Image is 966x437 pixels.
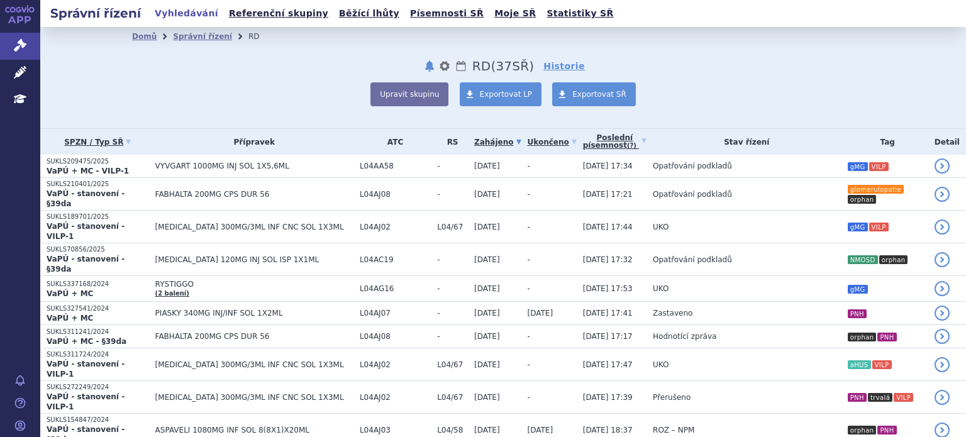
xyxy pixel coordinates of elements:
button: nastavení [438,58,451,74]
span: L04/67 [437,360,468,369]
span: PIASKY 340MG INJ/INF SOL 1X2ML [155,309,353,318]
p: SUKLS311724/2024 [47,350,149,359]
span: [MEDICAL_DATA] 300MG/3ML INF CNC SOL 1X3ML [155,360,353,369]
span: Opatřování podkladů [653,255,732,264]
span: - [528,332,530,341]
strong: VaPÚ - stanovení - VILP-1 [47,222,125,241]
span: [MEDICAL_DATA] 300MG/3ML INF CNC SOL 1X3ML [155,223,353,231]
span: RYSTIGGO [155,280,353,289]
a: Historie [543,60,585,72]
th: ATC [353,129,431,155]
span: ROZ – NPM [653,426,694,434]
h2: Správní řízení [40,4,151,22]
a: Běžící lhůty [335,5,403,22]
strong: VaPÚ + MC [47,314,93,323]
p: SUKLS337168/2024 [47,280,149,289]
span: - [437,284,468,293]
a: Poslednípísemnost(?) [583,129,647,155]
li: RD [248,27,276,46]
a: detail [935,219,950,235]
span: - [437,309,468,318]
span: [MEDICAL_DATA] 300MG/3ML INF CNC SOL 1X3ML [155,393,353,402]
span: - [528,284,530,293]
i: PNH [877,426,896,434]
span: [DATE] 17:44 [583,223,633,231]
span: L04AJ08 [360,190,431,199]
i: trvalá [868,393,892,402]
span: - [528,393,530,402]
span: L04AJ03 [360,426,431,434]
span: [DATE] 17:21 [583,190,633,199]
span: Opatřování podkladů [653,190,732,199]
span: [DATE] 17:32 [583,255,633,264]
span: [DATE] [474,393,500,402]
a: Písemnosti SŘ [406,5,487,22]
span: Přerušeno [653,393,691,402]
p: SUKLS70856/2025 [47,245,149,254]
a: Moje SŘ [491,5,540,22]
a: detail [935,158,950,174]
p: SUKLS272249/2024 [47,383,149,392]
span: [DATE] [474,332,500,341]
i: glomerulopatie [848,185,904,194]
span: [DATE] [474,162,500,170]
span: ( SŘ) [491,58,534,74]
a: detail [935,357,950,372]
span: VYVGART 1000MG INJ SOL 1X5,6ML [155,162,353,170]
span: FABHALTA 200MG CPS DUR 56 [155,332,353,341]
span: [DATE] 17:41 [583,309,633,318]
span: [DATE] [528,309,553,318]
a: Exportovat SŘ [552,82,636,106]
a: detail [935,187,950,202]
span: - [528,190,530,199]
th: Tag [841,129,928,155]
i: orphan [879,255,908,264]
span: - [528,223,530,231]
span: [DATE] [474,255,500,264]
span: - [528,255,530,264]
span: Zastaveno [653,309,692,318]
span: [DATE] 17:34 [583,162,633,170]
i: orphan [848,333,877,341]
th: Detail [928,129,966,155]
p: SUKLS189701/2025 [47,213,149,221]
span: RD [472,58,491,74]
span: - [437,332,468,341]
span: [DATE] 17:17 [583,332,633,341]
strong: VaPÚ - stanovení - §39da [47,255,125,274]
span: L04/67 [437,223,468,231]
strong: VaPÚ - stanovení - VILP-1 [47,360,125,379]
th: Přípravek [149,129,353,155]
span: L04AG16 [360,284,431,293]
span: L04/67 [437,393,468,402]
span: Opatřování podkladů [653,162,732,170]
i: VILP [869,223,889,231]
i: aHUS [848,360,871,369]
i: VILP [869,162,889,171]
span: UKO [653,284,669,293]
span: L04AC19 [360,255,431,264]
strong: VaPÚ + MC [47,289,93,298]
i: NMOSD [848,255,878,264]
a: detail [935,252,950,267]
span: [DATE] 17:53 [583,284,633,293]
span: L04/58 [437,426,468,434]
span: UKO [653,360,669,369]
span: L04AJ02 [360,393,431,402]
a: Vyhledávání [151,5,222,22]
p: SUKLS210401/2025 [47,180,149,189]
p: SUKLS311241/2024 [47,328,149,336]
abbr: (?) [627,142,636,150]
span: [DATE] 17:47 [583,360,633,369]
strong: VaPÚ + MC - §39da [47,337,126,346]
a: Ukončeno [528,133,577,151]
span: 37 [496,58,512,74]
span: L04AJ02 [360,360,431,369]
a: SPZN / Typ SŘ [47,133,149,151]
span: - [528,360,530,369]
span: L04AA58 [360,162,431,170]
span: - [437,255,468,264]
span: [DATE] 17:39 [583,393,633,402]
span: L04AJ07 [360,309,431,318]
a: detail [935,281,950,296]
